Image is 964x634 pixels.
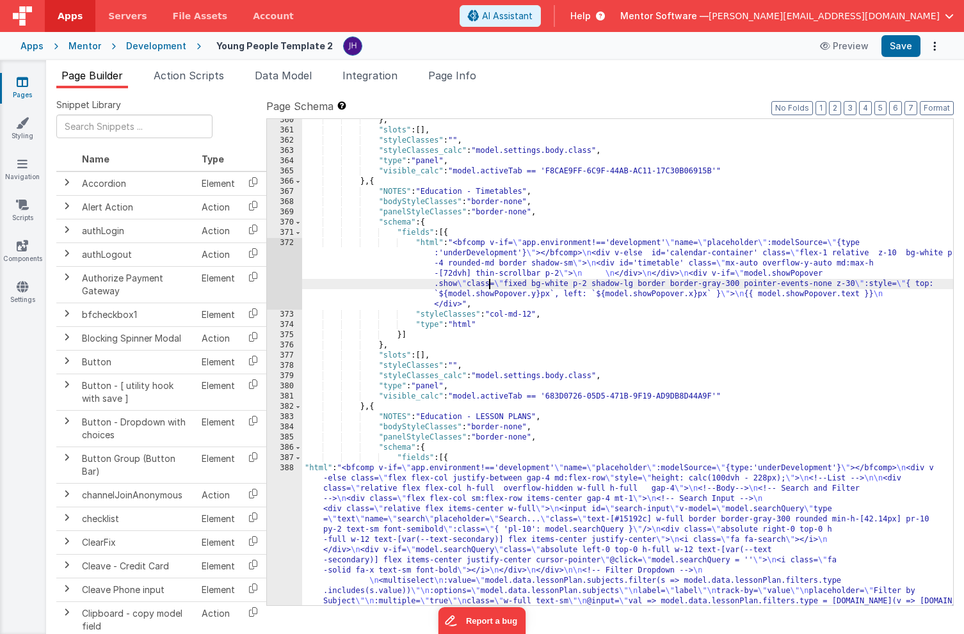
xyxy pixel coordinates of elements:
button: 6 [889,101,902,115]
div: 385 [267,432,302,443]
button: No Folds [771,101,813,115]
div: 384 [267,422,302,432]
td: Action [197,483,240,507]
button: 7 [904,101,917,115]
td: Button Group (Button Bar) [77,447,197,483]
div: Mentor [68,40,101,52]
div: 366 [267,177,302,187]
td: ClearFix [77,530,197,554]
div: 386 [267,443,302,453]
div: Apps [20,40,44,52]
div: 375 [267,330,302,340]
span: Action Scripts [154,69,224,82]
td: Element [197,578,240,601]
div: 371 [267,228,302,238]
div: 360 [267,115,302,125]
div: 373 [267,310,302,320]
span: Data Model [255,69,312,82]
span: Integration [342,69,398,82]
div: 363 [267,146,302,156]
div: 370 [267,218,302,228]
td: Element [197,410,240,447]
div: 387 [267,453,302,463]
div: 361 [267,125,302,136]
td: Button - [ utility hook with save ] [77,374,197,410]
span: Snippet Library [56,99,121,111]
td: Cleave - Credit Card [77,554,197,578]
div: 381 [267,392,302,402]
div: 367 [267,187,302,197]
button: 2 [829,101,841,115]
div: 368 [267,197,302,207]
td: Authorize Payment Gateway [77,266,197,303]
span: File Assets [173,10,228,22]
span: Mentor Software — [620,10,709,22]
td: Action [197,326,240,350]
span: AI Assistant [482,10,533,22]
td: Element [197,171,240,196]
img: c2badad8aad3a9dfc60afe8632b41ba8 [344,37,362,55]
td: channelJoinAnonymous [77,483,197,507]
button: AI Assistant [460,5,541,27]
td: Action [197,195,240,219]
div: 374 [267,320,302,330]
span: [PERSON_NAME][EMAIL_ADDRESS][DOMAIN_NAME] [709,10,940,22]
button: Save [881,35,920,57]
span: Page Builder [61,69,123,82]
td: Element [197,447,240,483]
td: Element [197,266,240,303]
div: Development [126,40,186,52]
div: 362 [267,136,302,146]
button: Preview [812,36,876,56]
span: Apps [58,10,83,22]
button: 4 [859,101,872,115]
input: Search Snippets ... [56,115,213,138]
td: Element [197,554,240,578]
h4: Young People Template 2 [216,41,333,51]
span: Page Schema [266,99,333,114]
button: Mentor Software — [PERSON_NAME][EMAIL_ADDRESS][DOMAIN_NAME] [620,10,954,22]
td: Alert Action [77,195,197,219]
td: Cleave Phone input [77,578,197,601]
div: 383 [267,412,302,422]
div: 378 [267,361,302,371]
div: 377 [267,351,302,361]
span: Help [570,10,591,22]
td: Element [197,303,240,326]
iframe: Marker.io feedback button [438,607,526,634]
div: 365 [267,166,302,177]
td: Element [197,530,240,554]
td: Element [197,350,240,374]
td: Accordion [77,171,197,196]
td: Element [197,374,240,410]
td: Element [197,507,240,530]
div: 369 [267,207,302,218]
button: 3 [844,101,856,115]
div: 376 [267,340,302,351]
button: 5 [874,101,887,115]
div: 372 [267,238,302,310]
td: Blocking Spinner Modal [77,326,197,350]
div: 379 [267,371,302,381]
span: Name [82,154,109,164]
td: bfcheckbox1 [77,303,197,326]
td: authLogout [77,242,197,266]
button: Options [926,37,944,55]
button: Format [920,101,954,115]
td: Button - Dropdown with choices [77,410,197,447]
td: checklist [77,507,197,530]
button: 1 [815,101,826,115]
td: authLogin [77,219,197,242]
div: 364 [267,156,302,166]
div: 382 [267,402,302,412]
span: Type [202,154,224,164]
td: Action [197,219,240,242]
div: 380 [267,381,302,392]
span: Page Info [428,69,476,82]
td: Action [197,242,240,266]
span: Servers [108,10,147,22]
td: Button [77,350,197,374]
